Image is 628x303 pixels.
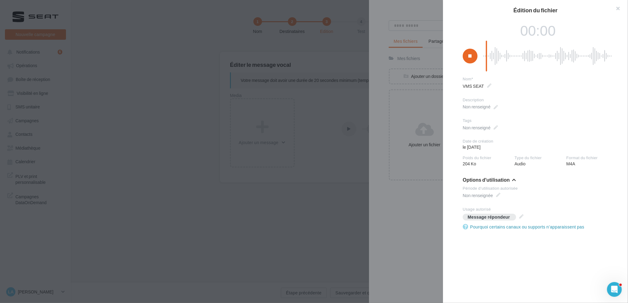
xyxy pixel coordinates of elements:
[463,155,510,161] div: Poids du fichier
[463,186,613,191] div: Période d’utilisation autorisée
[463,223,587,231] a: Pourquoi certains canaux ou supports n’apparaissent pas
[463,177,516,184] button: Options d'utilisation
[463,191,500,200] span: Non renseignée
[463,125,490,131] div: Non renseigné
[463,82,491,91] span: VMS SEAT
[463,207,613,212] div: Usage autorisé
[453,7,618,13] h2: Édition du fichier
[607,282,622,297] iframe: Intercom live chat
[515,155,561,161] div: Type du fichier
[463,20,613,41] div: 00:00
[463,139,510,144] div: Date de création
[566,155,613,161] div: Format du fichier
[483,41,613,71] img: SoundWave.svg
[463,103,498,111] span: Non renseigné
[463,97,613,103] div: Description
[515,155,566,167] div: Audio
[468,215,510,220] div: Message répondeur
[463,177,510,182] span: Options d'utilisation
[566,155,618,167] div: M4A
[463,118,613,123] div: Tags
[463,155,515,167] div: 204 Ko
[463,139,515,150] div: le [DATE]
